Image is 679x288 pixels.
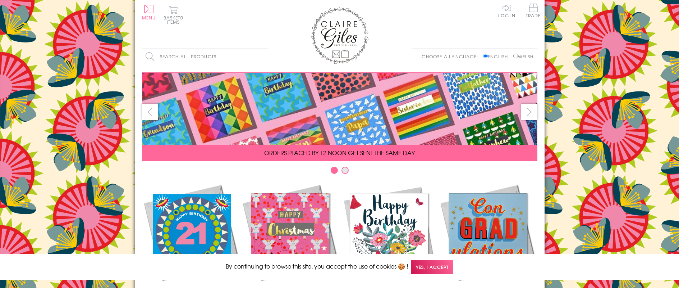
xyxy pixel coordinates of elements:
div: Carousel Pagination [142,166,537,177]
img: Claire Giles Greetings Cards [311,7,368,64]
input: Search all products [142,49,268,65]
button: Carousel Page 2 [341,167,349,174]
button: Basket0 items [164,6,183,24]
input: English [483,54,488,58]
p: Choose a language: [422,53,482,60]
span: ORDERS PLACED BY 12 NOON GET SENT THE SAME DAY [264,148,415,157]
label: Welsh [513,53,534,60]
button: prev [142,104,158,120]
button: next [521,104,537,120]
button: Carousel Page 1 (Current Slide) [331,167,338,174]
button: Menu [142,5,156,20]
input: Search [261,49,268,65]
span: 0 items [167,14,183,25]
label: English [483,53,511,60]
input: Welsh [513,54,518,58]
span: Menu [142,14,156,21]
a: Trade [526,4,541,19]
span: Trade [526,4,541,18]
span: Yes, I accept [411,260,453,274]
a: Log In [498,4,515,18]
